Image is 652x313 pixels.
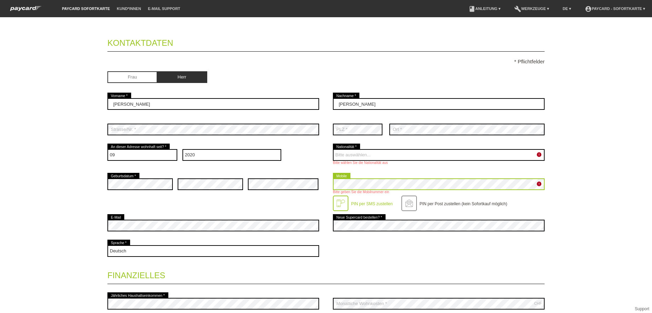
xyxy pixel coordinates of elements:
label: PIN per SMS zustellen [351,201,393,206]
div: Bitte wählen Sie die Nationalität aus [333,161,545,165]
i: build [514,6,521,12]
a: account_circlepaycard - Sofortkarte ▾ [581,7,649,11]
div: Bitte geben Sie die Mobilnummer ein [333,190,545,194]
a: paycard Sofortkarte [59,7,113,11]
i: book [469,6,475,12]
a: paycard Sofortkarte [7,8,45,13]
i: account_circle [585,6,592,12]
div: CHF [534,301,542,305]
i: error [536,152,542,157]
label: PIN per Post zustellen (kein Sofortkauf möglich) [420,201,507,206]
i: error [536,181,542,187]
a: Support [635,306,649,311]
p: * Pflichtfelder [107,59,545,64]
a: DE ▾ [559,7,575,11]
a: E-Mail Support [145,7,184,11]
a: bookAnleitung ▾ [465,7,504,11]
legend: Kontaktdaten [107,31,545,52]
legend: Finanzielles [107,264,545,284]
img: paycard Sofortkarte [7,5,45,12]
a: Kund*innen [113,7,144,11]
a: buildWerkzeuge ▾ [511,7,553,11]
